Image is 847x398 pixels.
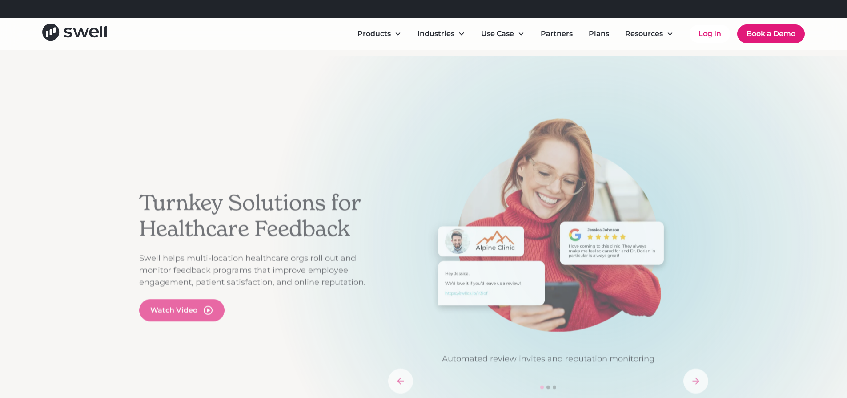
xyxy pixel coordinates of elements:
[388,118,708,394] div: carousel
[690,25,730,43] a: Log In
[582,25,616,43] a: Plans
[388,369,413,394] div: previous slide
[357,28,391,39] div: Products
[474,25,532,43] div: Use Case
[737,24,805,43] a: Book a Demo
[139,299,225,321] a: open lightbox
[388,353,708,365] p: Automated review invites and reputation monitoring
[618,25,681,43] div: Resources
[150,305,197,316] div: Watch Video
[481,28,514,39] div: Use Case
[410,25,472,43] div: Industries
[683,369,708,394] div: next slide
[42,24,107,44] a: home
[546,386,550,389] div: Show slide 2 of 3
[553,386,556,389] div: Show slide 3 of 3
[350,25,409,43] div: Products
[625,28,663,39] div: Resources
[139,252,379,288] p: Swell helps multi-location healthcare orgs roll out and monitor feedback programs that improve em...
[139,190,379,241] h2: Turnkey Solutions for Healthcare Feedback
[388,118,708,365] div: 1 of 3
[417,28,454,39] div: Industries
[534,25,580,43] a: Partners
[540,386,544,389] div: Show slide 1 of 3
